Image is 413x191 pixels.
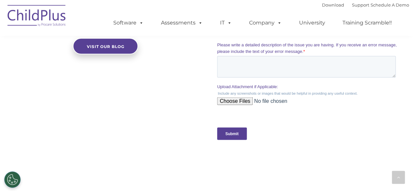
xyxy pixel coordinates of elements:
iframe: Chat Widget [306,120,413,191]
button: Cookies Settings [4,171,21,188]
font: | [322,2,409,8]
a: Software [107,16,150,29]
a: Support [352,2,369,8]
span: Last name [91,43,111,48]
span: Phone number [91,70,119,75]
a: IT [214,16,238,29]
a: Download [322,2,344,8]
img: ChildPlus by Procare Solutions [4,0,70,33]
a: Training Scramble!! [336,16,398,29]
a: Company [243,16,288,29]
a: Schedule A Demo [371,2,409,8]
a: University [293,16,332,29]
span: Visit our blog [87,44,124,49]
a: Assessments [154,16,209,29]
a: Visit our blog [73,38,138,55]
